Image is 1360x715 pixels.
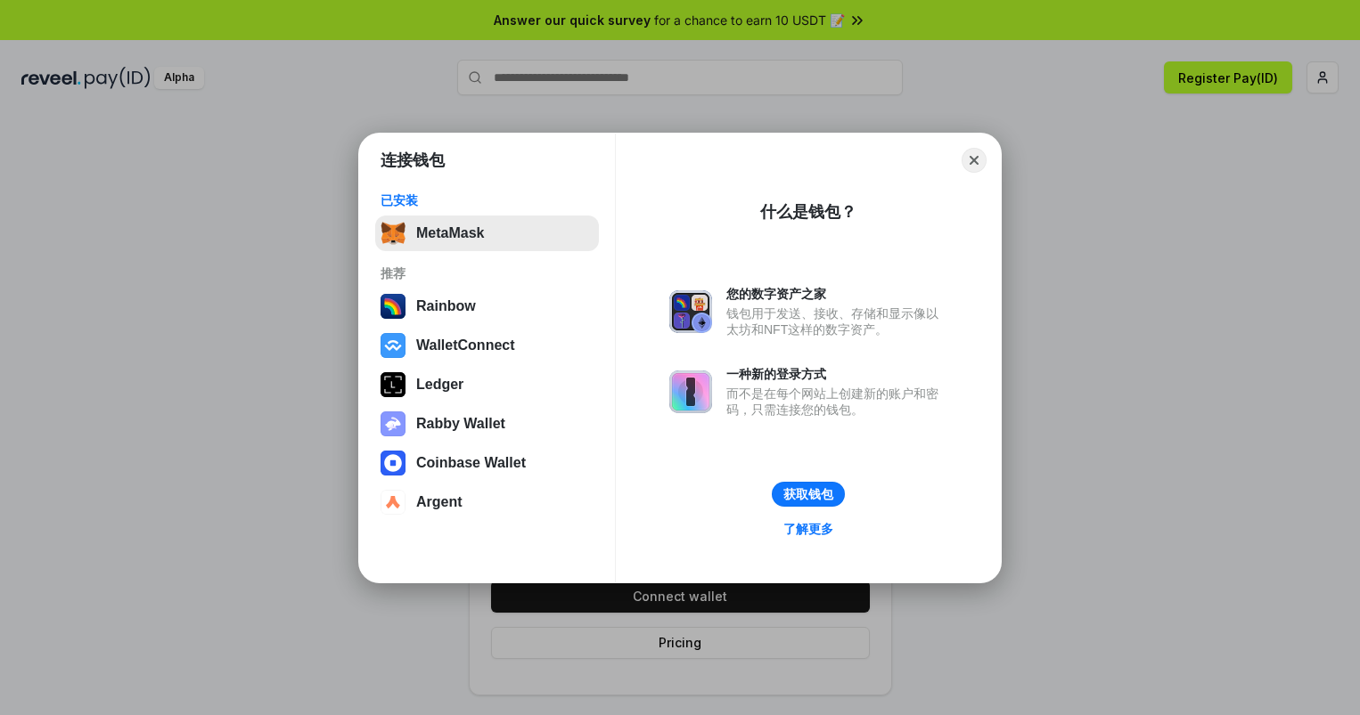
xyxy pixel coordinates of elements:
img: svg+xml,%3Csvg%20width%3D%2228%22%20height%3D%2228%22%20viewBox%3D%220%200%2028%2028%22%20fill%3D... [381,451,406,475]
div: 一种新的登录方式 [726,366,947,382]
div: Coinbase Wallet [416,455,526,471]
img: svg+xml,%3Csvg%20width%3D%22120%22%20height%3D%22120%22%20viewBox%3D%220%200%20120%20120%22%20fil... [381,294,406,319]
div: WalletConnect [416,337,515,353]
div: 获取钱包 [783,486,833,502]
img: svg+xml,%3Csvg%20xmlns%3D%22http%3A%2F%2Fwww.w3.org%2F2000%2Fsvg%22%20fill%3D%22none%22%20viewBox... [669,290,712,333]
div: 您的数字资产之家 [726,286,947,302]
div: Ledger [416,377,463,393]
a: 了解更多 [773,517,844,540]
button: Close [962,148,987,173]
button: Rainbow [375,288,599,324]
button: MetaMask [375,215,599,251]
img: svg+xml,%3Csvg%20xmlns%3D%22http%3A%2F%2Fwww.w3.org%2F2000%2Fsvg%22%20fill%3D%22none%22%20viewBox... [669,370,712,413]
button: Rabby Wallet [375,406,599,442]
div: 什么是钱包？ [760,201,856,223]
img: svg+xml,%3Csvg%20xmlns%3D%22http%3A%2F%2Fwww.w3.org%2F2000%2Fsvg%22%20width%3D%2228%22%20height%3... [381,372,406,397]
div: 已安装 [381,192,594,208]
button: Coinbase Wallet [375,445,599,481]
img: svg+xml,%3Csvg%20fill%3D%22none%22%20height%3D%2233%22%20viewBox%3D%220%200%2035%2033%22%20width%... [381,221,406,246]
img: svg+xml,%3Csvg%20width%3D%2228%22%20height%3D%2228%22%20viewBox%3D%220%200%2028%2028%22%20fill%3D... [381,490,406,515]
div: 了解更多 [783,521,833,537]
div: 钱包用于发送、接收、存储和显示像以太坊和NFT这样的数字资产。 [726,305,947,337]
div: 推荐 [381,265,594,281]
img: svg+xml,%3Csvg%20width%3D%2228%22%20height%3D%2228%22%20viewBox%3D%220%200%2028%2028%22%20fill%3D... [381,333,406,358]
button: Argent [375,484,599,520]
div: Rabby Wallet [416,416,505,432]
div: Rainbow [416,298,476,314]
div: MetaMask [416,225,484,241]
div: 而不是在每个网站上创建新的账户和密码，只需连接您的钱包。 [726,386,947,418]
button: 获取钱包 [772,482,845,507]
button: Ledger [375,367,599,402]
button: WalletConnect [375,328,599,363]
div: Argent [416,494,463,510]
h1: 连接钱包 [381,150,445,171]
img: svg+xml,%3Csvg%20xmlns%3D%22http%3A%2F%2Fwww.w3.org%2F2000%2Fsvg%22%20fill%3D%22none%22%20viewBox... [381,411,406,436]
